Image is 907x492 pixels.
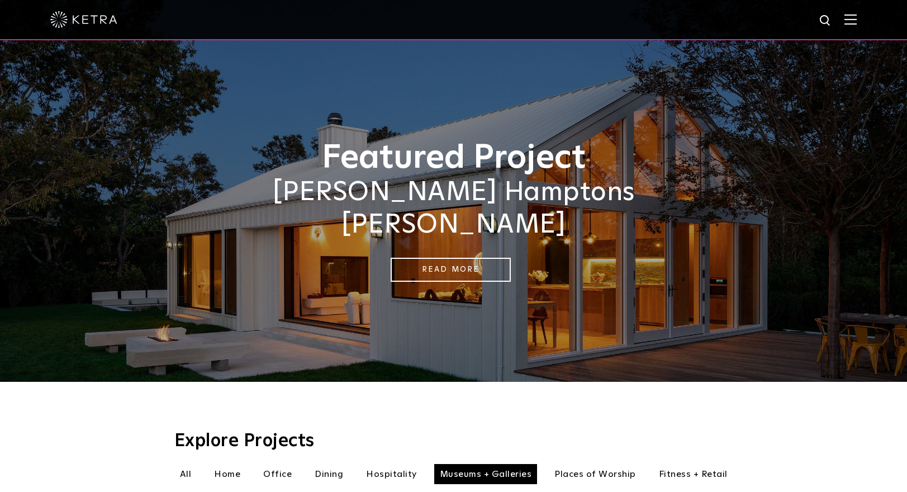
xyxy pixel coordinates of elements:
h1: Featured Project [174,140,733,177]
li: Home [208,464,246,484]
li: Museums + Galleries [434,464,538,484]
li: Places of Worship [549,464,642,484]
img: search icon [819,14,833,28]
li: All [174,464,197,484]
h3: Explore Projects [174,432,733,450]
h2: [PERSON_NAME] Hamptons [PERSON_NAME] [174,177,733,241]
li: Fitness + Retail [653,464,733,484]
li: Dining [309,464,349,484]
li: Office [258,464,297,484]
li: Hospitality [360,464,422,484]
a: Read More [391,258,511,282]
img: Hamburger%20Nav.svg [844,14,857,25]
img: ketra-logo-2019-white [50,11,117,28]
